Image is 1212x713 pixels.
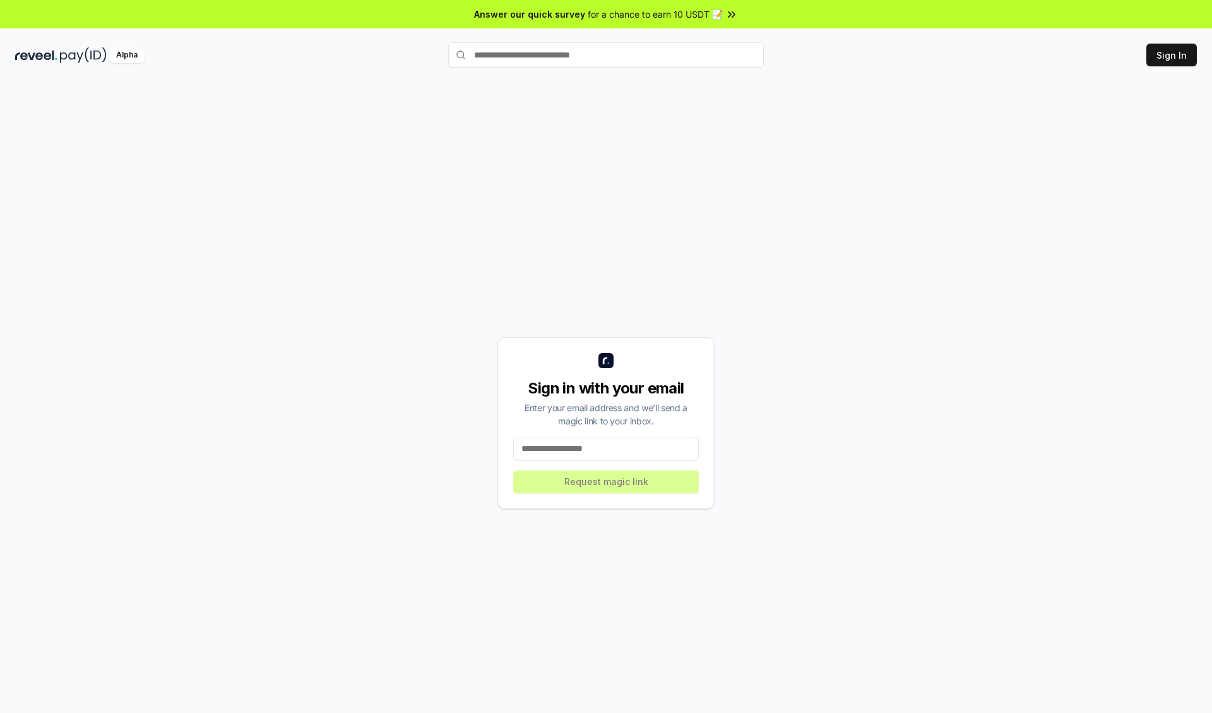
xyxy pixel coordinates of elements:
div: Enter your email address and we’ll send a magic link to your inbox. [513,401,699,428]
div: Sign in with your email [513,378,699,398]
div: Alpha [109,47,145,63]
span: for a chance to earn 10 USDT 📝 [588,8,723,21]
img: reveel_dark [15,47,57,63]
img: pay_id [60,47,107,63]
span: Answer our quick survey [474,8,585,21]
button: Sign In [1146,44,1197,66]
img: logo_small [598,353,614,368]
